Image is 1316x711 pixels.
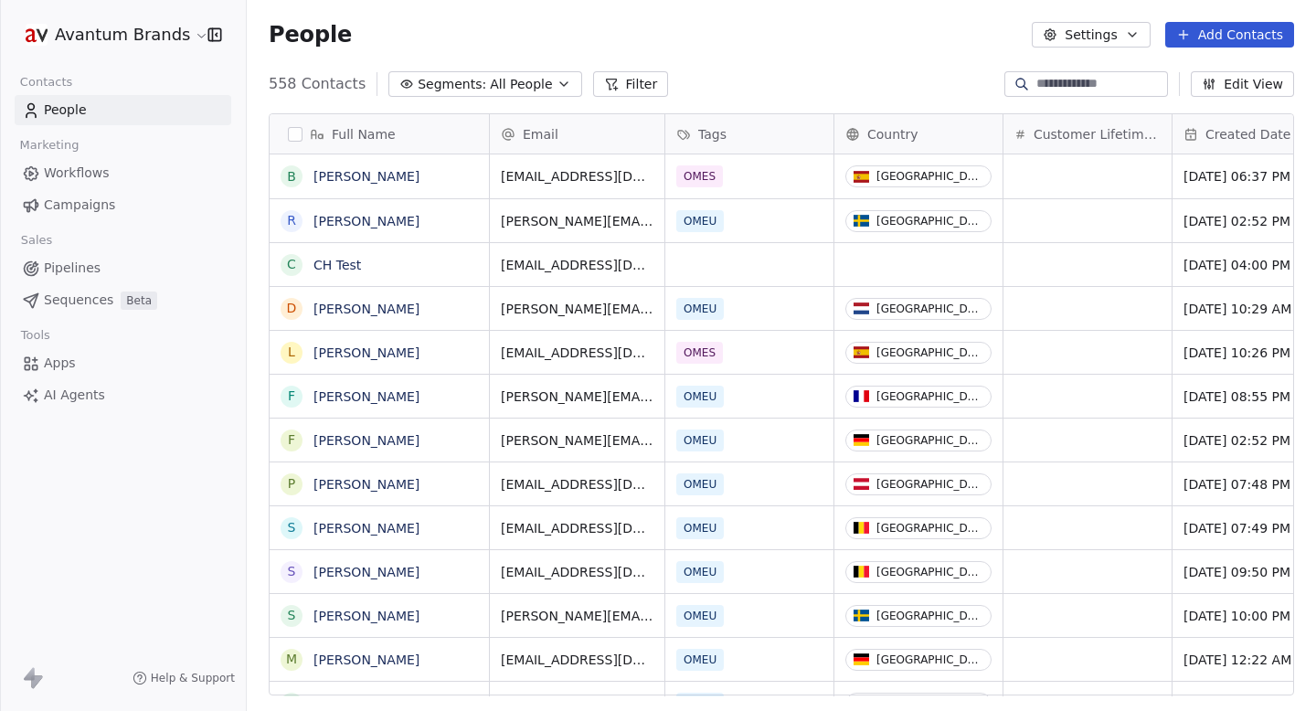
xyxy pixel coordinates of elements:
[270,154,490,696] div: grid
[501,563,653,581] span: [EMAIL_ADDRESS][DOMAIN_NAME]
[15,253,231,283] a: Pipelines
[876,170,983,183] div: [GEOGRAPHIC_DATA]
[313,169,419,184] a: [PERSON_NAME]
[151,671,235,685] span: Help & Support
[676,430,724,451] span: OMEU
[44,101,87,120] span: People
[698,125,727,143] span: Tags
[313,302,419,316] a: [PERSON_NAME]
[676,210,724,232] span: OMEU
[593,71,669,97] button: Filter
[13,322,58,349] span: Tools
[1034,125,1161,143] span: Customer Lifetime Value
[22,19,195,50] button: Avantum Brands
[288,343,295,362] div: L
[1032,22,1150,48] button: Settings
[44,164,110,183] span: Workflows
[1205,125,1290,143] span: Created Date
[1165,22,1294,48] button: Add Contacts
[15,380,231,410] a: AI Agents
[876,390,983,403] div: [GEOGRAPHIC_DATA]
[676,386,724,408] span: OMEU
[676,649,724,671] span: OMEU
[876,522,983,535] div: [GEOGRAPHIC_DATA]
[12,69,80,96] span: Contacts
[501,607,653,625] span: [PERSON_NAME][EMAIL_ADDRESS][PERSON_NAME][DOMAIN_NAME]
[15,348,231,378] a: Apps
[876,478,983,491] div: [GEOGRAPHIC_DATA]
[876,653,983,666] div: [GEOGRAPHIC_DATA]
[288,474,295,493] div: P
[418,75,486,94] span: Segments:
[501,212,653,230] span: [PERSON_NAME][EMAIL_ADDRESS][DOMAIN_NAME]
[313,696,419,711] a: [PERSON_NAME]
[44,354,76,373] span: Apps
[313,477,419,492] a: [PERSON_NAME]
[876,610,983,622] div: [GEOGRAPHIC_DATA]
[876,215,983,228] div: [GEOGRAPHIC_DATA]
[270,114,489,154] div: Full Name
[313,653,419,667] a: [PERSON_NAME]
[501,475,653,493] span: [EMAIL_ADDRESS][DOMAIN_NAME]
[501,300,653,318] span: [PERSON_NAME][EMAIL_ADDRESS][PERSON_NAME][DOMAIN_NAME]
[15,190,231,220] a: Campaigns
[501,344,653,362] span: [EMAIL_ADDRESS][DOMAIN_NAME]
[676,342,723,364] span: OMES
[313,521,419,536] a: [PERSON_NAME]
[44,196,115,215] span: Campaigns
[287,167,296,186] div: B
[876,434,983,447] div: [GEOGRAPHIC_DATA]
[490,114,664,154] div: Email
[676,165,723,187] span: OMES
[834,114,1003,154] div: Country
[1191,71,1294,97] button: Edit View
[55,23,190,47] span: Avantum Brands
[676,298,724,320] span: OMEU
[13,227,60,254] span: Sales
[44,291,113,310] span: Sequences
[288,562,296,581] div: S
[501,167,653,186] span: [EMAIL_ADDRESS][DOMAIN_NAME]
[876,302,983,315] div: [GEOGRAPHIC_DATA]
[313,214,419,228] a: [PERSON_NAME]
[287,255,296,274] div: C
[26,24,48,46] img: fav-icon-160x160.png
[44,259,101,278] span: Pipelines
[876,346,983,359] div: [GEOGRAPHIC_DATA]
[1003,114,1172,154] div: Customer Lifetime Value
[269,73,366,95] span: 558 Contacts
[287,211,296,230] div: R
[676,517,724,539] span: OMEU
[313,345,419,360] a: [PERSON_NAME]
[288,387,295,406] div: f
[15,95,231,125] a: People
[501,256,653,274] span: [EMAIL_ADDRESS][DOMAIN_NAME]
[15,158,231,188] a: Workflows
[288,606,296,625] div: S
[313,433,419,448] a: [PERSON_NAME]
[501,431,653,450] span: [PERSON_NAME][EMAIL_ADDRESS][PERSON_NAME][DOMAIN_NAME]
[876,566,983,578] div: [GEOGRAPHIC_DATA]
[313,565,419,579] a: [PERSON_NAME]
[501,519,653,537] span: [EMAIL_ADDRESS][DOMAIN_NAME]
[269,21,352,48] span: People
[676,561,724,583] span: OMEU
[665,114,833,154] div: Tags
[676,473,724,495] span: OMEU
[288,430,295,450] div: F
[867,125,918,143] span: Country
[490,75,552,94] span: All People
[523,125,558,143] span: Email
[286,650,297,669] div: M
[288,518,296,537] div: S
[15,285,231,315] a: SequencesBeta
[121,292,157,310] span: Beta
[12,132,87,159] span: Marketing
[501,651,653,669] span: [EMAIL_ADDRESS][DOMAIN_NAME]
[313,389,419,404] a: [PERSON_NAME]
[44,386,105,405] span: AI Agents
[501,387,653,406] span: [PERSON_NAME][EMAIL_ADDRESS][DOMAIN_NAME]
[313,609,419,623] a: [PERSON_NAME]
[332,125,396,143] span: Full Name
[313,258,361,272] a: CH Test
